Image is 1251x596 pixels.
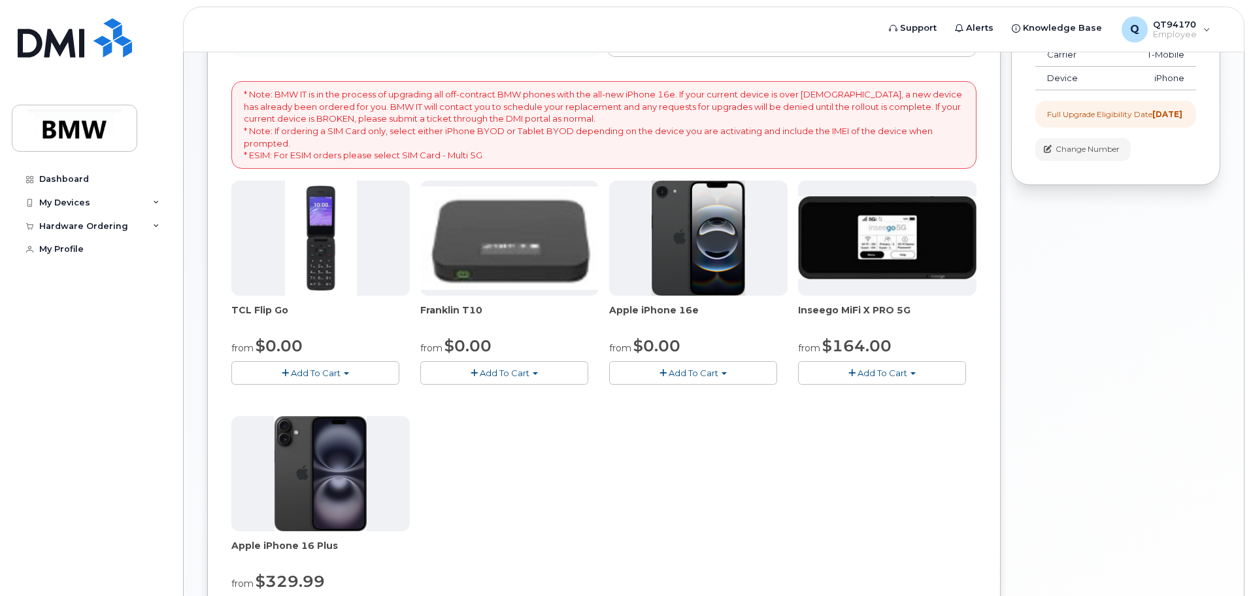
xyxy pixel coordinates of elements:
[420,361,588,384] button: Add To Cart
[609,304,788,330] div: Apple iPhone 16e
[231,304,410,330] div: TCL Flip Go
[798,304,976,330] div: Inseego MiFi X PRO 5G
[1153,29,1197,40] span: Employee
[858,368,907,378] span: Add To Cart
[1035,138,1131,161] button: Change Number
[633,336,680,355] span: $0.00
[1152,109,1182,119] strong: [DATE]
[420,342,442,354] small: from
[444,336,492,355] span: $0.00
[1035,67,1111,90] td: Device
[275,416,367,531] img: iphone_16_plus.png
[798,361,966,384] button: Add To Cart
[652,181,746,296] img: iphone16e.png
[1023,22,1102,35] span: Knowledge Base
[231,361,399,384] button: Add To Cart
[291,368,341,378] span: Add To Cart
[609,342,631,354] small: from
[798,196,976,280] img: cut_small_inseego_5G.jpg
[420,186,599,290] img: t10.jpg
[880,15,946,41] a: Support
[1056,143,1120,155] span: Change Number
[1035,43,1111,67] td: Carrier
[256,336,303,355] span: $0.00
[966,22,993,35] span: Alerts
[285,181,357,296] img: TCL_FLIP_MODE.jpg
[231,342,254,354] small: from
[1003,15,1111,41] a: Knowledge Base
[1153,19,1197,29] span: QT94170
[609,361,777,384] button: Add To Cart
[798,342,820,354] small: from
[1194,539,1241,586] iframe: Messenger Launcher
[900,22,937,35] span: Support
[1112,16,1220,43] div: QT94170
[256,572,325,591] span: $329.99
[946,15,1003,41] a: Alerts
[822,336,892,355] span: $164.00
[669,368,718,378] span: Add To Cart
[1111,67,1196,90] td: iPhone
[1130,22,1139,37] span: Q
[231,539,410,565] div: Apple iPhone 16 Plus
[231,578,254,589] small: from
[1047,109,1182,120] div: Full Upgrade Eligibility Date
[244,88,964,161] p: * Note: BMW IT is in the process of upgrading all off-contract BMW phones with the all-new iPhone...
[1111,43,1196,67] td: T-Mobile
[420,304,599,330] div: Franklin T10
[480,368,529,378] span: Add To Cart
